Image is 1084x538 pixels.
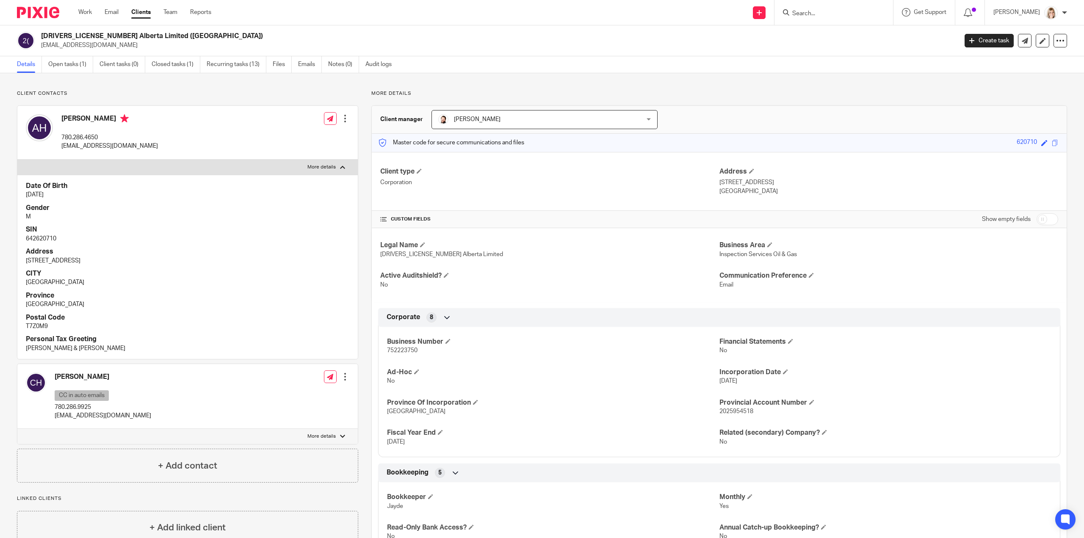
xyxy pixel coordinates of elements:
[26,204,349,212] h4: Gender
[273,56,292,73] a: Files
[387,503,403,509] span: Jayde
[55,403,151,411] p: 780.286.9925
[17,32,35,50] img: svg%3E
[380,178,719,187] p: Corporation
[387,523,719,532] h4: Read-Only Bank Access?
[26,225,349,234] h4: SIN
[719,348,727,353] span: No
[380,216,719,223] h4: CUSTOM FIELDS
[105,8,119,17] a: Email
[380,115,423,124] h3: Client manager
[719,439,727,445] span: No
[17,90,358,97] p: Client contacts
[328,56,359,73] a: Notes (0)
[26,322,349,331] p: T7Z0M9
[307,433,336,440] p: More details
[365,56,398,73] a: Audit logs
[371,90,1067,97] p: More details
[48,56,93,73] a: Open tasks (1)
[719,187,1058,196] p: [GEOGRAPHIC_DATA]
[26,372,46,393] img: svg%3E
[380,282,388,288] span: No
[26,257,349,265] p: [STREET_ADDRESS]
[1044,6,1058,19] img: Tayler%20Headshot%20Compressed%20Resized%202.jpg
[26,247,349,256] h4: Address
[387,378,395,384] span: No
[100,56,145,73] a: Client tasks (0)
[163,8,177,17] a: Team
[719,337,1051,346] h4: Financial Statements
[387,468,429,477] span: Bookkeeping
[387,439,405,445] span: [DATE]
[17,495,358,502] p: Linked clients
[387,408,445,414] span: [GEOGRAPHIC_DATA]
[380,271,719,280] h4: Active Auditshield?
[719,398,1051,407] h4: Provincial Account Number
[120,114,129,123] i: Primary
[387,398,719,407] h4: Province Of Incorporation
[26,313,349,322] h4: Postal Code
[719,282,733,288] span: Email
[26,212,349,221] p: M
[55,411,151,420] p: [EMAIL_ADDRESS][DOMAIN_NAME]
[26,344,349,353] p: [PERSON_NAME] & [PERSON_NAME]
[61,114,158,125] h4: [PERSON_NAME]
[454,116,501,122] span: [PERSON_NAME]
[719,503,729,509] span: Yes
[378,138,524,147] p: Master code for secure communications and files
[152,56,200,73] a: Closed tasks (1)
[26,291,349,300] h4: Province
[719,523,1051,532] h4: Annual Catch-up Bookkeeping?
[55,372,151,381] h4: [PERSON_NAME]
[78,8,92,17] a: Work
[993,8,1040,17] p: [PERSON_NAME]
[438,469,442,477] span: 5
[149,521,226,534] h4: + Add linked client
[719,368,1051,377] h4: Incorporation Date
[719,408,753,414] span: 2025954518
[41,32,770,41] h2: [DRIVERS_LICENSE_NUMBER] Alberta Limited ([GEOGRAPHIC_DATA])
[380,167,719,176] h4: Client type
[26,182,349,190] h4: Date Of Birth
[26,300,349,309] p: [GEOGRAPHIC_DATA]
[719,178,1058,187] p: [STREET_ADDRESS]
[26,278,349,287] p: [GEOGRAPHIC_DATA]
[387,368,719,377] h4: Ad-Hoc
[26,235,349,243] p: 642620710
[719,428,1051,437] h4: Related (secondary) Company?
[61,133,158,142] p: 780.286.4650
[380,241,719,250] h4: Legal Name
[719,251,797,257] span: Inspection Services Oil & Gas
[719,378,737,384] span: [DATE]
[26,335,349,344] h4: Personal Tax Greeting
[61,142,158,150] p: [EMAIL_ADDRESS][DOMAIN_NAME]
[1017,138,1037,148] div: 620710
[791,10,868,18] input: Search
[55,390,109,401] p: CC in auto emails
[298,56,322,73] a: Emails
[26,269,349,278] h4: CITY
[387,428,719,437] h4: Fiscal Year End
[307,164,336,171] p: More details
[158,459,217,472] h4: + Add contact
[190,8,211,17] a: Reports
[17,56,42,73] a: Details
[719,241,1058,250] h4: Business Area
[207,56,266,73] a: Recurring tasks (13)
[387,337,719,346] h4: Business Number
[914,9,946,15] span: Get Support
[438,114,448,124] img: Jayde%20Headshot.jpg
[26,190,349,199] p: [DATE]
[430,313,433,322] span: 8
[380,251,503,257] span: [DRIVERS_LICENSE_NUMBER] Alberta Limited
[387,493,719,502] h4: Bookkeeper
[387,348,418,353] span: 752223750
[719,271,1058,280] h4: Communication Preference
[387,313,420,322] span: Corporate
[26,114,53,141] img: svg%3E
[17,7,59,18] img: Pixie
[965,34,1014,47] a: Create task
[719,167,1058,176] h4: Address
[131,8,151,17] a: Clients
[719,493,1051,502] h4: Monthly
